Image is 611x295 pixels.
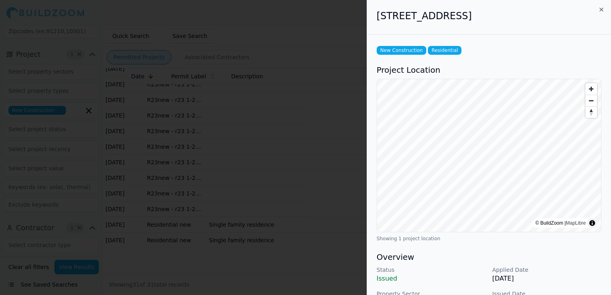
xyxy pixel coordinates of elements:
[428,46,461,55] span: Residential
[377,266,486,274] p: Status
[377,79,601,232] canvas: Map
[377,10,601,22] h2: [STREET_ADDRESS]
[585,106,597,118] button: Reset bearing to north
[492,266,601,274] p: Applied Date
[587,218,597,228] summary: Toggle attribution
[377,235,601,242] div: Showing 1 project location
[585,95,597,106] button: Zoom out
[377,46,426,55] span: New Construction
[377,274,486,283] p: Issued
[566,220,586,226] a: MapLibre
[377,251,601,263] h3: Overview
[585,83,597,95] button: Zoom in
[492,274,601,283] p: [DATE]
[535,219,586,227] div: © BuildZoom |
[377,64,601,76] h3: Project Location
